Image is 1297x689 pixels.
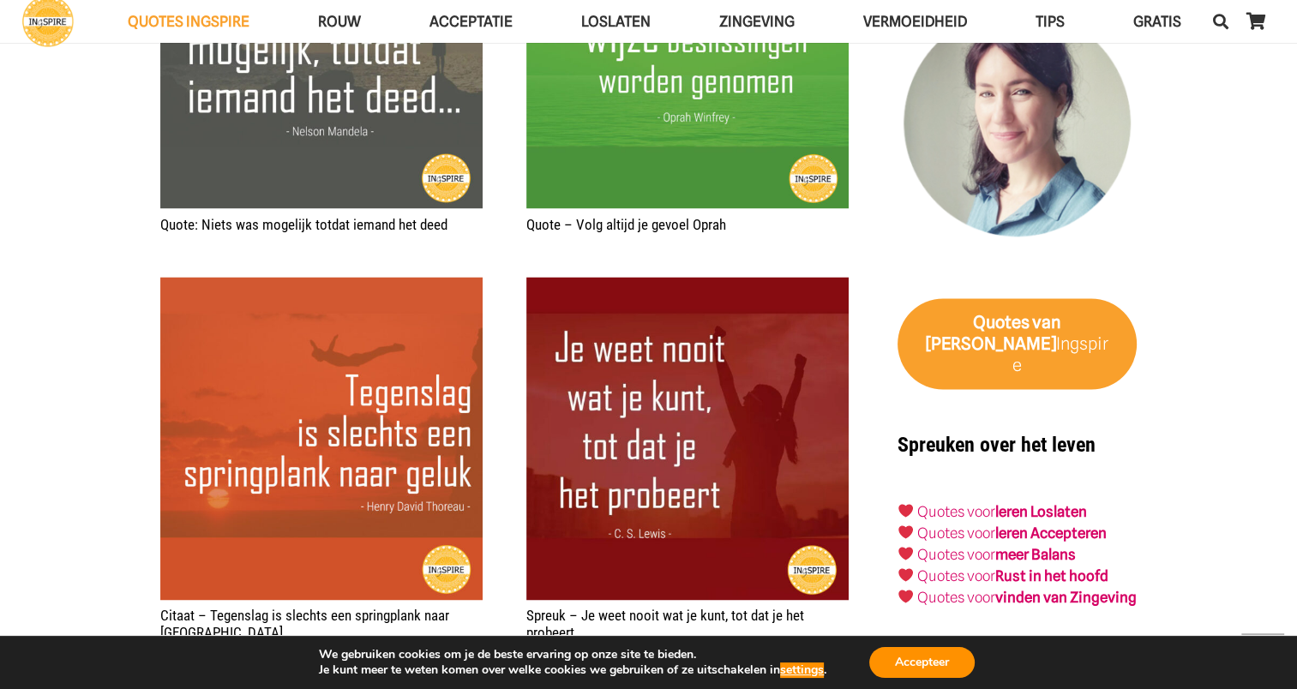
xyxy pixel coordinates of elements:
[995,546,1076,563] strong: meer Balans
[526,607,804,641] a: Spreuk – Je weet nooit wat je kunt, tot dat je het probeert
[319,662,826,678] p: Je kunt meer te weten komen over welke cookies we gebruiken of ze uitschakelen in .
[318,13,361,30] span: ROUW
[581,13,651,30] span: Loslaten
[526,277,849,599] img: Spreuk: Je weet nooit wat je kunt, tot dat je het probeert
[898,9,1137,249] img: Inge Geertzen - schrijfster Ingspire.nl, markteer en handmassage therapeut
[973,312,1030,333] strong: Quotes
[780,662,824,678] button: settings
[995,567,1108,584] strong: Rust in het hoofd
[926,312,1061,354] strong: van [PERSON_NAME]
[160,607,449,641] a: Citaat – Tegenslag is slechts een springplank naar [GEOGRAPHIC_DATA]
[898,546,913,560] img: ❤
[898,524,913,539] img: ❤
[863,13,967,30] span: VERMOEIDHEID
[995,524,1107,542] a: leren Accepteren
[898,503,913,518] img: ❤
[429,13,513,30] span: Acceptatie
[995,589,1137,606] strong: vinden van Zingeving
[160,277,483,599] a: Citaat – Tegenslag is slechts een springplank naar geluk
[1036,13,1065,30] span: TIPS
[160,216,447,233] a: Quote: Niets was mogelijk totdat iemand het deed
[319,647,826,662] p: We gebruiken cookies om je de beste ervaring op onze site te bieden.
[128,13,249,30] span: QUOTES INGSPIRE
[160,277,483,599] img: Citaat: Tegenslag is slechts een springplank naar geluk
[898,433,1096,457] strong: Spreuken over het leven
[526,216,726,233] a: Quote – Volg altijd je gevoel Oprah
[917,546,1076,563] a: Quotes voormeer Balans
[917,567,1108,584] a: Quotes voorRust in het hoofd
[898,589,913,603] img: ❤
[917,503,995,520] a: Quotes voor
[917,589,1137,606] a: Quotes voorvinden van Zingeving
[898,298,1137,389] a: Quotes van [PERSON_NAME]Ingspire
[526,277,849,599] a: Spreuk – Je weet nooit wat je kunt, tot dat je het probeert
[719,13,795,30] span: Zingeving
[917,524,995,542] a: Quotes voor
[1133,13,1181,30] span: GRATIS
[995,503,1087,520] a: leren Loslaten
[1241,633,1284,676] a: Terug naar top
[869,647,975,678] button: Accepteer
[898,567,913,582] img: ❤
